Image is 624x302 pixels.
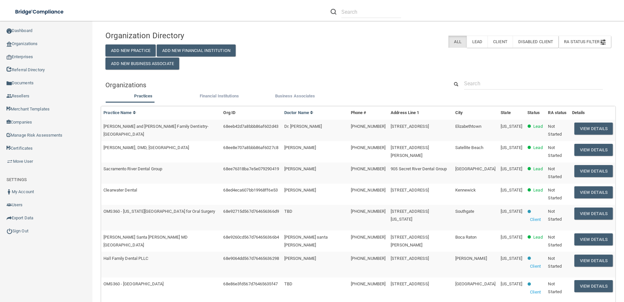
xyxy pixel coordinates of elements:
[455,145,484,150] span: Satellite Beach
[530,288,541,296] p: Client
[574,186,613,198] button: View Details
[103,209,215,214] span: OMS360 - [US_STATE][GEOGRAPHIC_DATA] for Oral Surgery
[103,256,148,261] span: Hall Family Dental PLLC
[103,235,188,247] span: [PERSON_NAME] Santa [PERSON_NAME] MD [GEOGRAPHIC_DATA]
[284,235,328,247] span: [PERSON_NAME] santa [PERSON_NAME]
[391,166,447,171] span: 905 Secret River Dental Group
[7,28,12,34] img: ic_dashboard_dark.d01f4a41.png
[501,209,522,214] span: [US_STATE]
[574,123,613,135] button: View Details
[530,216,541,224] p: Client
[223,124,278,129] span: 68eeb42d7a8bbb86af602d43
[200,93,239,98] span: Financial Institutions
[455,281,496,286] span: [GEOGRAPHIC_DATA]
[260,92,330,100] label: Business Associates
[7,93,12,99] img: ic_reseller.de258add.png
[501,256,522,261] span: [US_STATE]
[388,106,452,120] th: Address Line 1
[221,106,281,120] th: Org ID
[109,92,178,100] label: Practices
[7,202,12,208] img: icon-users.e205127d.png
[105,81,439,89] h5: Organizations
[223,281,277,286] span: 68e86e3fd567d76465635f47
[7,176,27,184] label: SETTINGS
[548,235,562,247] span: Not Started
[134,93,152,98] span: Practices
[391,256,429,261] span: [STREET_ADDRESS]
[181,92,257,102] li: Financial Institutions
[455,166,496,171] span: [GEOGRAPHIC_DATA]
[530,262,541,270] p: Client
[548,166,562,179] span: Not Started
[284,188,316,193] span: [PERSON_NAME]
[103,124,209,137] span: [PERSON_NAME] and [PERSON_NAME] Family Dentistry- [GEOGRAPHIC_DATA]
[223,235,279,240] span: 68e9260cd567d764656366b4
[448,36,466,48] label: All
[548,256,562,269] span: Not Started
[284,124,322,129] span: Dr. [PERSON_NAME]
[7,228,12,234] img: ic_power_dark.7ecde6b1.png
[351,209,385,214] span: [PHONE_NUMBER]
[569,106,616,120] th: Details
[284,256,316,261] span: [PERSON_NAME]
[391,188,429,193] span: [STREET_ADDRESS]
[7,55,12,59] img: enterprise.0d942306.png
[501,145,522,150] span: [US_STATE]
[501,281,522,286] span: [US_STATE]
[351,235,385,240] span: [PHONE_NUMBER]
[351,145,385,150] span: [PHONE_NUMBER]
[105,92,181,102] li: Practices
[351,256,385,261] span: [PHONE_NUMBER]
[501,235,522,240] span: [US_STATE]
[103,110,136,115] a: Practice Name
[351,281,385,286] span: [PHONE_NUMBER]
[574,144,613,156] button: View Details
[564,39,606,44] span: RA Status Filter
[464,77,603,90] input: Search
[105,31,267,40] h4: Organization Directory
[453,106,498,120] th: City
[103,145,189,150] span: [PERSON_NAME], DMD, [GEOGRAPHIC_DATA]
[7,81,12,86] img: icon-documents.8dae5593.png
[513,36,559,48] label: Disabled Client
[525,106,545,120] th: Status
[103,281,164,286] span: OMS360 - [GEOGRAPHIC_DATA]
[284,281,292,286] span: TBD
[223,209,279,214] span: 68e92715d567d764656366d9
[7,189,12,194] img: ic_user_dark.df1a06c3.png
[391,124,429,129] span: [STREET_ADDRESS]
[455,256,487,261] span: [PERSON_NAME]
[157,44,236,57] button: Add New Financial Institution
[105,58,179,70] button: Add New Business Associate
[533,165,542,173] p: Lead
[351,188,385,193] span: [PHONE_NUMBER]
[548,209,562,222] span: Not Started
[574,255,613,267] button: View Details
[455,235,477,240] span: Boca Raton
[533,233,542,241] p: Lead
[533,144,542,152] p: Lead
[601,40,606,45] img: icon-filter@2x.21656d0b.png
[7,42,12,47] img: organization-icon.f8decf85.png
[545,106,569,120] th: RA status
[341,6,401,18] input: Search
[455,124,481,129] span: Elizabethtown
[533,123,542,130] p: Lead
[391,235,429,247] span: [STREET_ADDRESS][PERSON_NAME]
[284,145,316,150] span: [PERSON_NAME]
[533,186,542,194] p: Lead
[574,165,613,177] button: View Details
[348,106,388,120] th: Phone #
[185,92,254,100] label: Financial Institutions
[284,209,292,214] span: TBD
[223,188,277,193] span: 68ed4eca607bb19968ff6e53
[467,36,488,48] label: Lead
[455,209,475,214] span: Southgate
[391,281,429,286] span: [STREET_ADDRESS]
[223,145,278,150] span: 68ee8e707a8bbb86af6027c8
[351,166,385,171] span: [PHONE_NUMBER]
[501,166,522,171] span: [US_STATE]
[10,5,70,19] img: bridge_compliance_login_screen.278c3ca4.svg
[574,280,613,292] button: View Details
[257,92,333,102] li: Business Associate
